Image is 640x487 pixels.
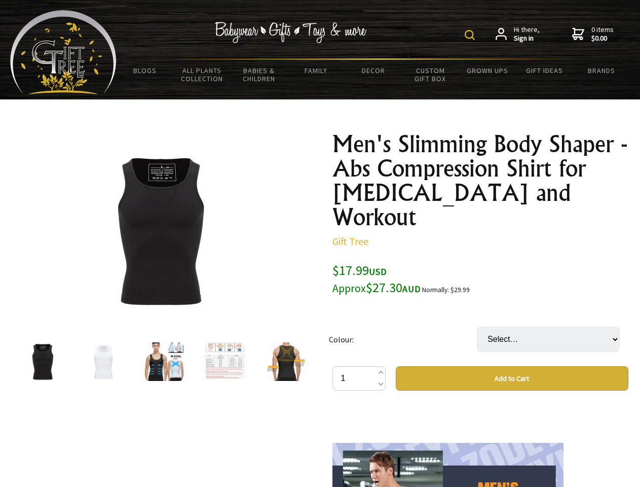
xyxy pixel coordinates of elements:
span: USD [369,266,387,277]
a: 0 items$0.00 [572,25,614,43]
a: Gift Ideas [516,60,573,81]
small: Approx [332,282,366,295]
a: Custom Gift Box [402,60,459,89]
span: $17.99 $27.30 [332,262,421,296]
img: Men's Slimming Body Shaper - Abs Compression Shirt for Gynecomastia and Workout [206,342,244,381]
td: Colour: [329,312,477,366]
small: Normally: $29.99 [422,286,470,294]
img: Babyware - Gifts - Toys and more... [10,10,117,94]
a: Decor [345,60,402,81]
a: Brands [573,60,630,81]
span: 0 items [591,25,614,43]
img: Babywear - Gifts - Toys & more [215,22,367,43]
a: Gift Tree [332,235,368,248]
h1: Men's Slimming Body Shaper - Abs Compression Shirt for [MEDICAL_DATA] and Workout [332,132,628,229]
img: Men's Slimming Body Shaper - Abs Compression Shirt for Gynecomastia and Workout [23,342,62,381]
button: Add to Cart [396,366,628,391]
img: Men's Slimming Body Shaper - Abs Compression Shirt for Gynecomastia and Workout [84,342,123,381]
strong: $0.00 [591,34,614,43]
a: Babies & Children [231,60,288,89]
a: Hi there,Sign in [496,25,540,43]
a: BLOGS [117,60,174,81]
img: Men's Slimming Body Shaper - Abs Compression Shirt for Gynecomastia and Workout [267,342,305,381]
strong: Sign in [514,34,540,43]
a: Family [288,60,345,81]
a: Grown Ups [459,60,516,81]
a: All Plants Collection [174,60,231,89]
span: Hi there, [514,25,540,43]
img: product search [465,30,475,40]
img: Men's Slimming Body Shaper - Abs Compression Shirt for Gynecomastia and Workout [81,152,239,310]
span: AUD [402,283,421,295]
img: Men's Slimming Body Shaper - Abs Compression Shirt for Gynecomastia and Workout [145,342,183,381]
